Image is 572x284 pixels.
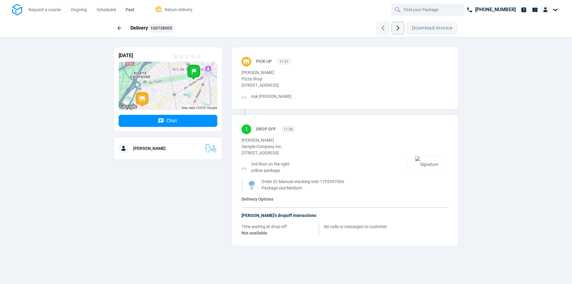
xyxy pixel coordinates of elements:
img: Client [541,5,550,15]
span: Request a courier [28,7,61,12]
div: : [242,179,408,191]
span: Delivery [130,25,175,31]
p: [PHONE_NUMBER] [475,6,516,13]
span: 11:56 [284,127,293,131]
span: Ongoing [71,7,87,12]
img: Signature [415,156,438,173]
span: Return delivery [165,7,192,12]
span: Chat [166,118,177,123]
span: [DATE] [119,53,133,58]
img: Logo [12,4,22,16]
span: Past [126,7,134,12]
p: [PERSON_NAME] [242,69,421,76]
input: Find your Package [404,4,453,15]
span: Not available [242,231,267,235]
strong: [PERSON_NAME] [133,146,166,151]
p: yellow package [251,167,290,174]
button: Chat [119,115,217,127]
div: 1 [242,124,251,134]
span: [PERSON_NAME]’s dropoff interactions [242,213,316,218]
span: Medium [287,186,302,190]
p: Ask [PERSON_NAME] [251,93,291,100]
span: Scheduled [97,7,116,12]
p: 3rd floor on the right [251,161,290,167]
div: Order ID: Manual-stacking-test-1755597006 [261,179,403,185]
img: Driver [119,144,128,153]
span: No calls or messages to customer [324,224,387,230]
span: Drop Off [256,127,276,131]
span: Time waiting at drop-off [242,224,287,229]
button: 100738005 [148,24,175,33]
p: [PERSON_NAME] [242,137,408,144]
p: Sample Company Inc. [242,144,408,150]
p: [STREET_ADDRESS] [242,82,421,89]
span: Pick up [256,59,272,64]
span: 100738005 [150,26,172,30]
p: [STREET_ADDRESS] [242,150,408,156]
span: 11:51 [279,60,289,64]
span: Package size [261,186,286,190]
p: Pizza Shop [242,76,421,82]
a: [PHONE_NUMBER] [464,4,518,16]
span: Delivery Options [242,197,273,202]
